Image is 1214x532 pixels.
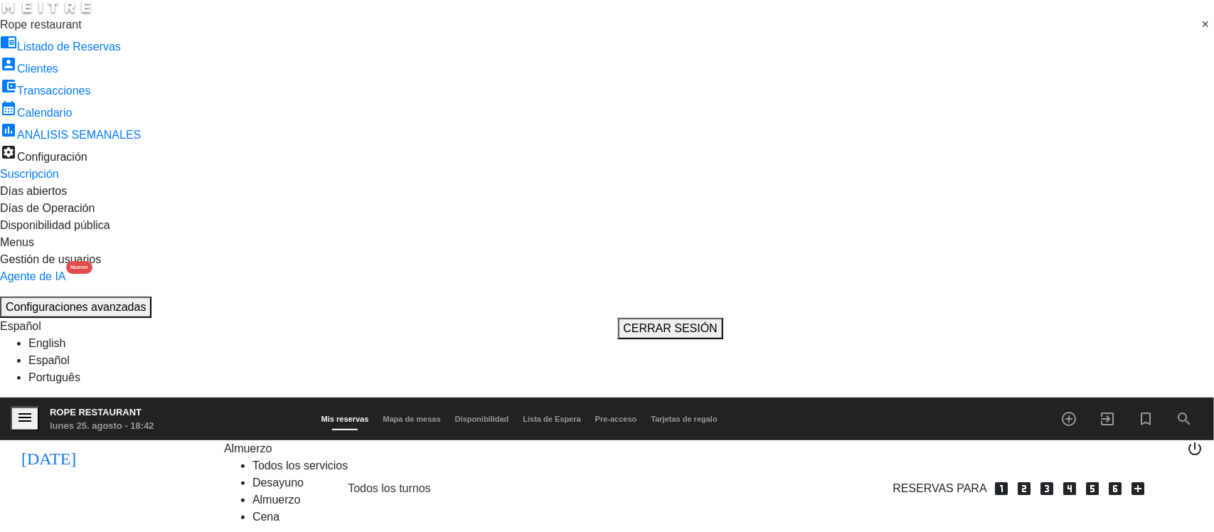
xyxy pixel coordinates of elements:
i: turned_in_not [1137,410,1154,427]
i: search [1176,410,1193,427]
i: exit_to_app [1099,410,1116,427]
div: Nuevo [66,261,92,274]
i: looks_3 [1038,480,1055,497]
a: Português [28,371,80,383]
i: looks_one [993,480,1010,497]
a: Desayuno [252,477,304,489]
span: Mis reservas [314,415,376,423]
span: Almuerzo [224,442,272,454]
span: Pre-acceso [588,415,644,423]
a: Cena [252,511,279,523]
i: looks_4 [1061,480,1078,497]
span: Lista de Espera [516,415,588,423]
a: Español [28,354,70,366]
div: lunes 25. agosto - 18:42 [50,419,154,433]
span: print [1164,446,1181,463]
span: Tarjetas de regalo [644,415,725,423]
div: Rope restaurant [50,405,154,420]
span: Clear all [1202,16,1214,33]
span: Mapa de mesas [376,415,447,423]
span: pending_actions [442,480,459,497]
span: Reservas para [893,480,988,497]
i: looks_5 [1084,480,1101,497]
i: arrow_drop_down [203,447,220,464]
button: CERRAR SESIÓN [618,318,723,339]
i: power_settings_new [1186,440,1203,457]
i: add_circle_outline [1060,410,1077,427]
i: looks_two [1016,480,1033,497]
i: menu [16,409,33,426]
a: Todos los servicios [252,459,348,472]
a: Almuerzo [252,494,301,506]
i: [DATE] [11,440,87,472]
i: add_box [1129,480,1146,497]
button: menu [11,407,39,432]
a: English [28,337,65,349]
i: looks_6 [1107,480,1124,497]
span: Disponibilidad [448,415,516,423]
